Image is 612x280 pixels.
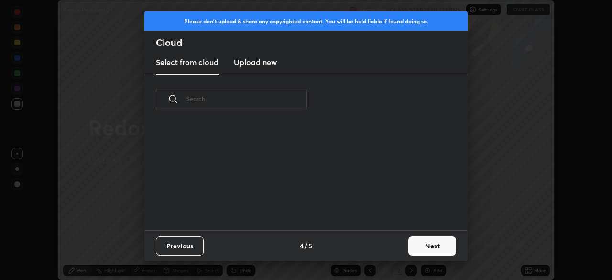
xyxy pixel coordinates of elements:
h4: 4 [300,241,304,251]
h2: Cloud [156,36,468,49]
h3: Upload new [234,56,277,68]
h3: Select from cloud [156,56,219,68]
input: Search [186,78,307,119]
h4: 5 [308,241,312,251]
button: Previous [156,236,204,256]
div: grid [144,121,456,230]
div: Please don't upload & share any copyrighted content. You will be held liable if found doing so. [144,11,468,31]
button: Next [408,236,456,256]
h4: / [305,241,307,251]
